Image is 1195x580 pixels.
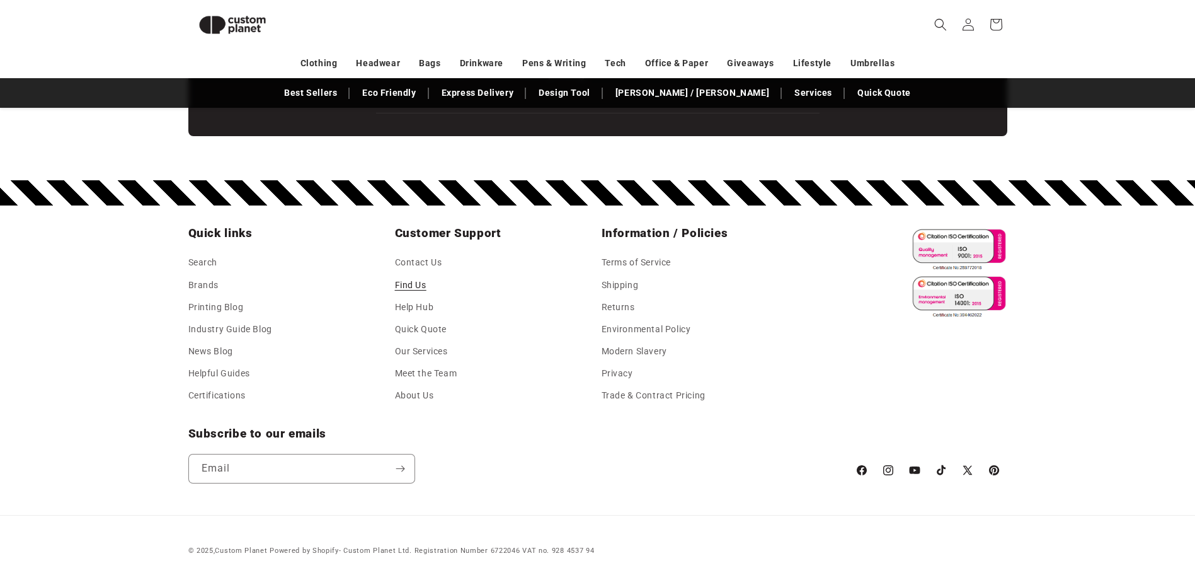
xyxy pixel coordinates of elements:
[851,82,917,104] a: Quick Quote
[215,547,267,555] a: Custom Planet
[419,52,440,74] a: Bags
[188,296,244,318] a: Printing Blog
[188,385,246,407] a: Certifications
[395,255,442,274] a: Contact Us
[395,274,426,296] a: Find Us
[395,226,594,241] h2: Customer Support
[602,274,639,296] a: Shipping
[387,454,415,484] button: Subscribe
[985,444,1195,580] iframe: Chat Widget
[602,362,633,385] a: Privacy
[188,426,842,441] h2: Subscribe to our emails
[188,5,277,45] img: Custom Planet
[435,82,520,104] a: Express Delivery
[395,362,457,385] a: Meet the Team
[395,296,434,318] a: Help Hub
[188,255,218,274] a: Search
[460,52,503,74] a: Drinkware
[395,385,434,407] a: About Us
[609,82,775,104] a: [PERSON_NAME] / [PERSON_NAME]
[602,255,672,274] a: Terms of Service
[395,318,447,340] a: Quick Quote
[788,82,838,104] a: Services
[188,362,250,385] a: Helpful Guides
[188,274,219,296] a: Brands
[602,340,667,362] a: Modern Slavery
[356,82,422,104] a: Eco Friendly
[270,547,594,555] small: - Custom Planet Ltd. Registration Number 6722046 VAT no. 928 4537 94
[300,52,338,74] a: Clothing
[927,11,954,38] summary: Search
[188,340,233,362] a: News Blog
[395,340,448,362] a: Our Services
[188,547,268,555] small: © 2025,
[602,296,635,318] a: Returns
[645,52,708,74] a: Office & Paper
[727,52,774,74] a: Giveaways
[532,82,597,104] a: Design Tool
[850,52,895,74] a: Umbrellas
[270,547,339,555] a: Powered by Shopify
[188,226,387,241] h2: Quick links
[602,385,706,407] a: Trade & Contract Pricing
[278,82,343,104] a: Best Sellers
[907,226,1007,273] img: ISO 9001 Certified
[602,226,801,241] h2: Information / Policies
[602,318,691,340] a: Environmental Policy
[356,52,400,74] a: Headwear
[188,318,272,340] a: Industry Guide Blog
[793,52,832,74] a: Lifestyle
[907,273,1007,320] img: ISO 14001 Certified
[522,52,586,74] a: Pens & Writing
[605,52,626,74] a: Tech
